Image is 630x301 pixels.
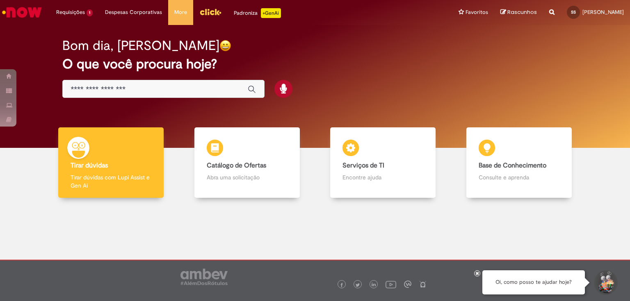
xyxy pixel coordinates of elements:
[419,281,427,288] img: logo_footer_naosei.png
[315,127,451,198] a: Serviços de TI Encontre ajuda
[386,279,396,290] img: logo_footer_youtube.png
[342,161,384,170] b: Serviços de TI
[507,8,537,16] span: Rascunhos
[199,6,221,18] img: click_logo_yellow_360x200.png
[451,127,587,198] a: Base de Conhecimento Consulte e aprenda
[207,173,288,181] p: Abra uma solicitação
[466,8,488,16] span: Favoritos
[174,8,187,16] span: More
[1,4,43,20] img: ServiceNow
[62,38,219,53] h2: Bom dia, [PERSON_NAME]
[479,161,546,170] b: Base de Conhecimento
[87,9,93,16] span: 1
[582,9,624,16] span: [PERSON_NAME]
[482,270,585,294] div: Oi, como posso te ajudar hoje?
[180,269,228,285] img: logo_footer_ambev_rotulo_gray.png
[207,161,266,170] b: Catálogo de Ofertas
[219,40,231,52] img: happy-face.png
[404,281,411,288] img: logo_footer_workplace.png
[261,8,281,18] p: +GenAi
[43,127,179,198] a: Tirar dúvidas Tirar dúvidas com Lupi Assist e Gen Ai
[356,283,360,287] img: logo_footer_twitter.png
[71,161,108,170] b: Tirar dúvidas
[340,283,344,287] img: logo_footer_facebook.png
[56,8,85,16] span: Requisições
[62,57,568,71] h2: O que você procura hoje?
[179,127,315,198] a: Catálogo de Ofertas Abra uma solicitação
[571,9,576,15] span: SS
[342,173,423,181] p: Encontre ajuda
[593,270,618,295] button: Iniciar Conversa de Suporte
[372,283,376,287] img: logo_footer_linkedin.png
[500,9,537,16] a: Rascunhos
[71,173,151,190] p: Tirar dúvidas com Lupi Assist e Gen Ai
[105,8,162,16] span: Despesas Corporativas
[234,8,281,18] div: Padroniza
[479,173,559,181] p: Consulte e aprenda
